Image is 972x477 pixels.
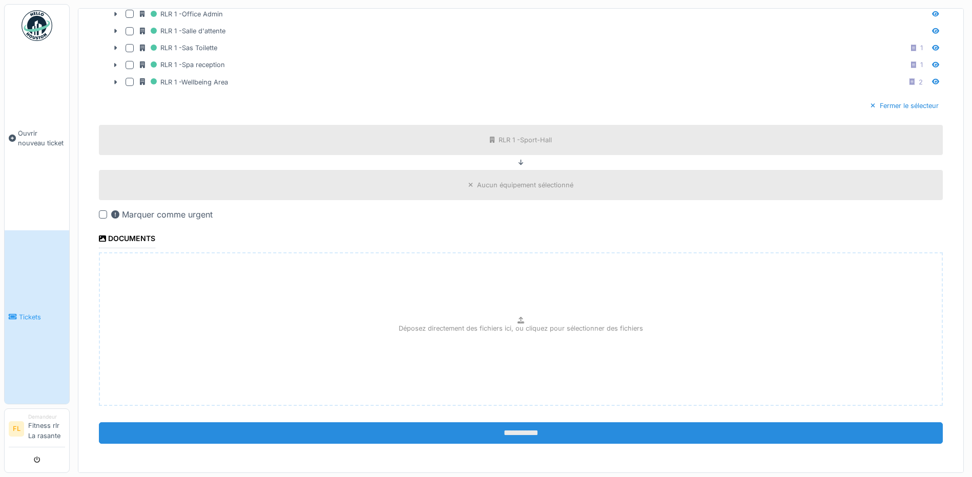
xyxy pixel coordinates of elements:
div: RLR 1 -Office Admin [140,8,223,20]
a: Tickets [5,230,69,404]
li: FL [9,421,24,437]
div: Demandeur [28,413,65,421]
div: 2 [919,77,923,87]
div: 1 [920,60,923,70]
div: Fermer le sélecteur [866,99,943,113]
span: Tickets [19,312,65,322]
div: Aucun équipement sélectionné [477,180,573,190]
div: RLR 1 -Wellbeing Area [140,76,228,89]
div: RLR 1 -Salle d'attente [140,25,225,37]
div: RLR 1 -Sport-Hall [499,135,552,145]
div: Marquer comme urgent [111,208,213,221]
div: 1 [920,43,923,53]
div: Documents [99,231,155,248]
div: RLR 1 -Spa reception [140,58,225,71]
div: RLR 1 -Sas Toilette [140,41,217,54]
a: Ouvrir nouveau ticket [5,47,69,230]
p: Déposez directement des fichiers ici, ou cliquez pour sélectionner des fichiers [399,323,643,333]
span: Ouvrir nouveau ticket [18,128,65,148]
li: Fitness rlr La rasante [28,413,65,445]
a: FL DemandeurFitness rlr La rasante [9,413,65,447]
img: Badge_color-CXgf-gQk.svg [22,10,52,41]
